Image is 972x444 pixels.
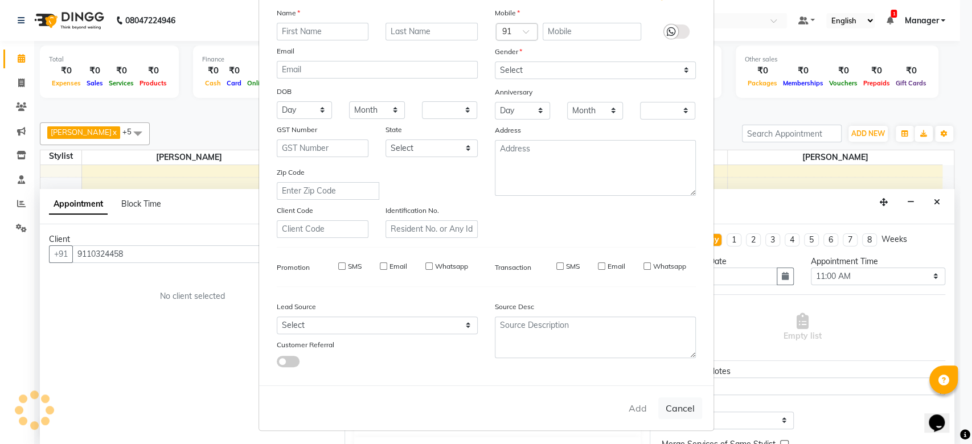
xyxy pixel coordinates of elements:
label: Email [608,261,625,272]
label: Zip Code [277,167,305,178]
label: Mobile [495,8,520,18]
input: Enter Zip Code [277,182,379,200]
label: Name [277,8,300,18]
input: Email [277,61,478,79]
input: Resident No. or Any Id [385,220,478,238]
input: Client Code [277,220,369,238]
button: Cancel [658,397,702,419]
input: GST Number [277,139,369,157]
label: Identification No. [385,205,439,216]
label: Whatsapp [435,261,468,272]
label: State [385,125,402,135]
input: Last Name [385,23,478,40]
label: Client Code [277,205,313,216]
label: Whatsapp [653,261,686,272]
label: GST Number [277,125,317,135]
label: Gender [495,47,522,57]
input: Mobile [543,23,641,40]
label: Email [277,46,294,56]
label: Source Desc [495,302,534,312]
input: First Name [277,23,369,40]
label: SMS [348,261,362,272]
label: Anniversary [495,87,532,97]
label: Promotion [277,262,310,273]
label: Transaction [495,262,531,273]
label: DOB [277,87,292,97]
label: Customer Referral [277,340,334,350]
label: Lead Source [277,302,316,312]
label: SMS [566,261,580,272]
label: Address [495,125,521,135]
label: Email [389,261,407,272]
